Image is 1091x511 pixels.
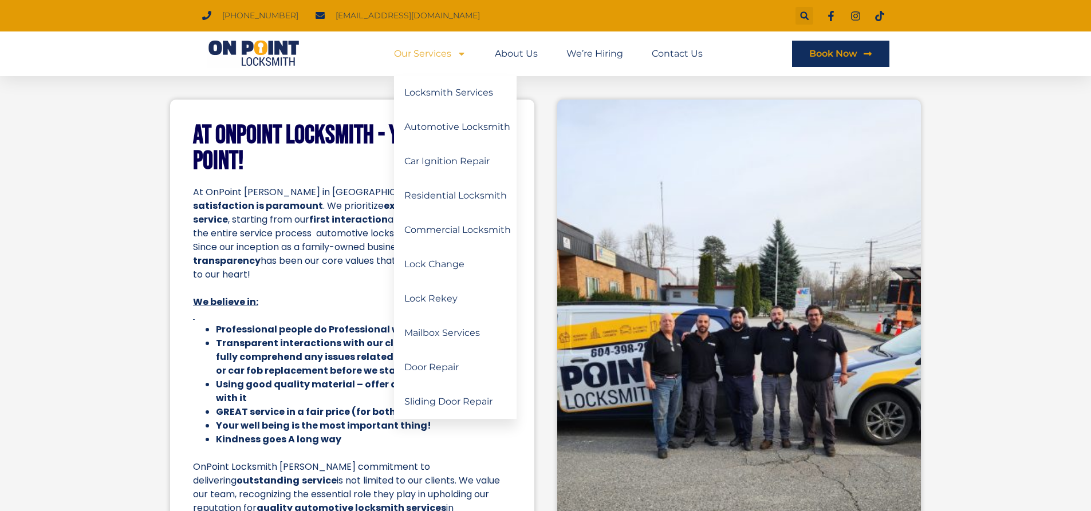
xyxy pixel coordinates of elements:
[394,350,517,385] a: Door Repair
[302,474,337,487] strong: service
[193,199,491,226] b: exceptional customer service
[394,110,517,144] a: Automotive Locksmith
[193,185,511,240] p: At OnPoint [PERSON_NAME] in [GEOGRAPHIC_DATA], . We prioritize , starting from our and maintainin...
[193,185,482,212] b: customer satisfaction is paramount
[216,419,431,432] strong: Your well being is the most important thing!
[193,240,511,282] p: Since our inception as a family-owned business in [DATE], has been our core values that we hold d...
[216,433,341,446] strong: Kindness goes A long way
[809,49,857,58] span: Book Now
[216,378,501,405] strong: Using good quality material – offer a good warranty to go with it
[792,41,889,67] a: Book Now
[219,8,298,23] span: [PHONE_NUMBER]
[394,41,466,67] a: Our Services
[495,41,538,67] a: About Us
[795,7,813,25] div: Search
[566,41,623,67] a: We’re Hiring
[394,76,517,419] ul: Our Services
[216,336,509,377] strong: Transparent interactions with our clients – ensuring you fully comprehend any issues related to c...
[216,323,420,336] strong: Professional people do Professional work!
[309,213,388,226] b: first interaction
[394,213,517,247] a: Commercial Locksmith
[394,179,517,213] a: Residential Locksmith
[237,474,300,487] strong: outstanding
[652,41,703,67] a: Contact Us
[216,405,428,418] strong: GREAT service in a fair price (for both sides)
[394,385,517,419] a: Sliding Door Repair
[394,247,517,282] a: Lock Change
[333,8,480,23] span: [EMAIL_ADDRESS][DOMAIN_NAME]
[394,316,517,350] a: Mailbox Services
[193,240,501,267] b: Honesty & transparency
[394,282,517,316] a: Lock Rekey
[394,76,517,110] a: Locksmith Services
[193,122,511,174] h2: At OnPoint LOCKSMITH - YOU are THE POINT!
[193,295,258,308] b: We believe in:
[394,144,517,179] a: Car Ignition Repair
[394,41,703,67] nav: Menu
